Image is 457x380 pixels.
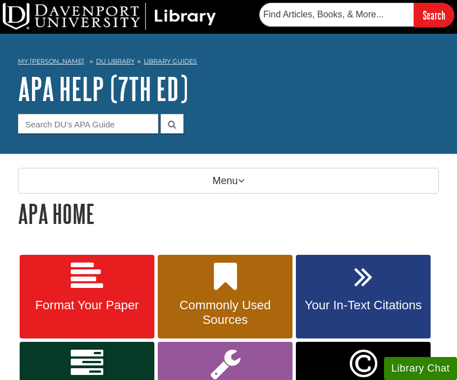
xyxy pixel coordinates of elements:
[259,3,414,26] input: Find Articles, Books, & More...
[18,57,84,66] a: My [PERSON_NAME]
[18,168,439,194] p: Menu
[158,255,293,339] a: Commonly Used Sources
[20,255,154,339] a: Format Your Paper
[166,298,284,327] span: Commonly Used Sources
[414,3,454,27] input: Search
[28,298,146,313] span: Format Your Paper
[384,357,457,380] button: Library Chat
[18,71,188,106] a: APA Help (7th Ed)
[18,54,439,72] nav: breadcrumb
[96,57,135,65] a: DU Library
[259,3,454,27] form: Searches DU Library's articles, books, and more
[18,114,158,134] input: Search DU's APA Guide
[144,57,197,65] a: Library Guides
[304,298,422,313] span: Your In-Text Citations
[18,199,439,228] h1: APA Home
[296,255,431,339] a: Your In-Text Citations
[3,3,216,30] img: DU Library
